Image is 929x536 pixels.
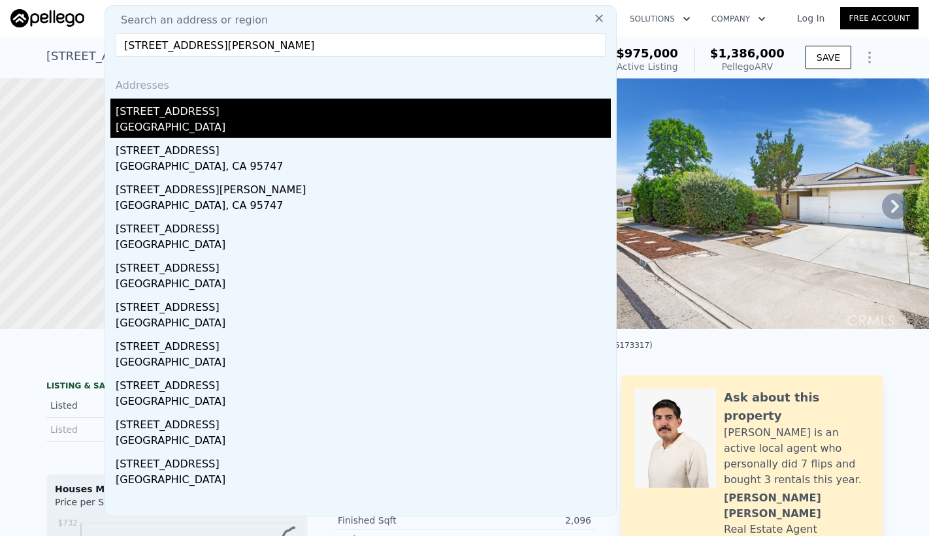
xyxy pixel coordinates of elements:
[10,9,84,27] img: Pellego
[55,482,299,496] div: Houses Median Sale
[116,198,611,216] div: [GEOGRAPHIC_DATA], CA 95747
[116,138,611,159] div: [STREET_ADDRESS]
[116,276,611,294] div: [GEOGRAPHIC_DATA]
[116,33,606,57] input: Enter an address, city, region, neighborhood or zip code
[781,12,840,25] a: Log In
[116,315,611,334] div: [GEOGRAPHIC_DATA]
[116,237,611,255] div: [GEOGRAPHIC_DATA]
[701,7,776,31] button: Company
[724,425,870,488] div: [PERSON_NAME] is an active local agent who personally did 7 flips and bought 3 rentals this year.
[110,12,268,28] span: Search an address or region
[710,46,785,60] span: $1,386,000
[46,381,308,394] div: LISTING & SALE HISTORY
[806,46,851,69] button: SAVE
[116,355,611,373] div: [GEOGRAPHIC_DATA]
[116,255,611,276] div: [STREET_ADDRESS]
[116,433,611,451] div: [GEOGRAPHIC_DATA]
[55,496,177,516] div: Price per Square Foot
[46,47,289,65] div: [STREET_ADDRESS] , Placentia , CA 92870
[116,294,611,315] div: [STREET_ADDRESS]
[50,423,167,436] div: Listed
[856,44,883,71] button: Show Options
[116,216,611,237] div: [STREET_ADDRESS]
[116,394,611,412] div: [GEOGRAPHIC_DATA]
[110,67,611,99] div: Addresses
[724,388,870,425] div: Ask about this property
[338,514,464,527] div: Finished Sqft
[116,99,611,119] div: [STREET_ADDRESS]
[710,60,785,73] div: Pellego ARV
[619,7,701,31] button: Solutions
[464,514,591,527] div: 2,096
[116,119,611,138] div: [GEOGRAPHIC_DATA]
[116,373,611,394] div: [STREET_ADDRESS]
[724,490,870,522] div: [PERSON_NAME] [PERSON_NAME]
[616,46,678,60] span: $975,000
[116,472,611,490] div: [GEOGRAPHIC_DATA]
[116,159,611,177] div: [GEOGRAPHIC_DATA], CA 95747
[840,7,919,29] a: Free Account
[57,518,78,528] tspan: $732
[116,177,611,198] div: [STREET_ADDRESS][PERSON_NAME]
[116,412,611,433] div: [STREET_ADDRESS]
[617,61,678,72] span: Active Listing
[50,399,167,412] div: Listed
[116,451,611,472] div: [STREET_ADDRESS]
[116,334,611,355] div: [STREET_ADDRESS]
